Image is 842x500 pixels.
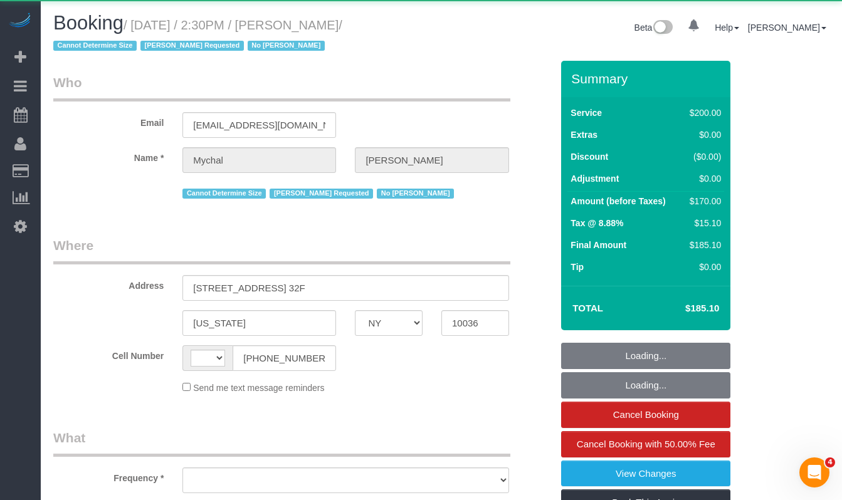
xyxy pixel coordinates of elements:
[53,41,137,51] span: Cannot Determine Size
[44,345,173,362] label: Cell Number
[182,147,336,173] input: First Name
[571,107,602,119] label: Service
[571,239,626,251] label: Final Amount
[648,303,719,314] h4: $185.10
[355,147,508,173] input: Last Name
[634,23,673,33] a: Beta
[685,261,721,273] div: $0.00
[715,23,739,33] a: Help
[571,150,608,163] label: Discount
[685,239,721,251] div: $185.10
[140,41,244,51] span: [PERSON_NAME] Requested
[53,429,510,457] legend: What
[825,457,835,467] span: 4
[53,73,510,102] legend: Who
[182,310,336,336] input: City
[685,172,721,185] div: $0.00
[685,128,721,141] div: $0.00
[561,431,730,457] a: Cancel Booking with 50.00% Fee
[53,18,342,53] small: / [DATE] / 2:30PM / [PERSON_NAME]
[44,147,173,164] label: Name *
[685,195,721,207] div: $170.00
[182,189,266,199] span: Cannot Determine Size
[652,20,673,36] img: New interface
[685,107,721,119] div: $200.00
[182,112,336,138] input: Email
[685,150,721,163] div: ($0.00)
[572,303,603,313] strong: Total
[53,236,510,264] legend: Where
[8,13,33,30] img: Automaid Logo
[571,195,665,207] label: Amount (before Taxes)
[571,172,619,185] label: Adjustment
[44,467,173,484] label: Frequency *
[571,217,623,229] label: Tax @ 8.88%
[571,261,584,273] label: Tip
[561,461,730,487] a: View Changes
[233,345,336,371] input: Cell Number
[799,457,829,487] iframe: Intercom live chat
[44,112,173,129] label: Email
[270,189,373,199] span: [PERSON_NAME] Requested
[577,439,715,449] span: Cancel Booking with 50.00% Fee
[685,217,721,229] div: $15.10
[53,12,124,34] span: Booking
[193,383,324,393] span: Send me text message reminders
[571,128,597,141] label: Extras
[53,18,342,53] span: /
[377,189,454,199] span: No [PERSON_NAME]
[561,402,730,428] a: Cancel Booking
[571,71,724,86] h3: Summary
[248,41,325,51] span: No [PERSON_NAME]
[44,275,173,292] label: Address
[748,23,826,33] a: [PERSON_NAME]
[441,310,509,336] input: Zip Code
